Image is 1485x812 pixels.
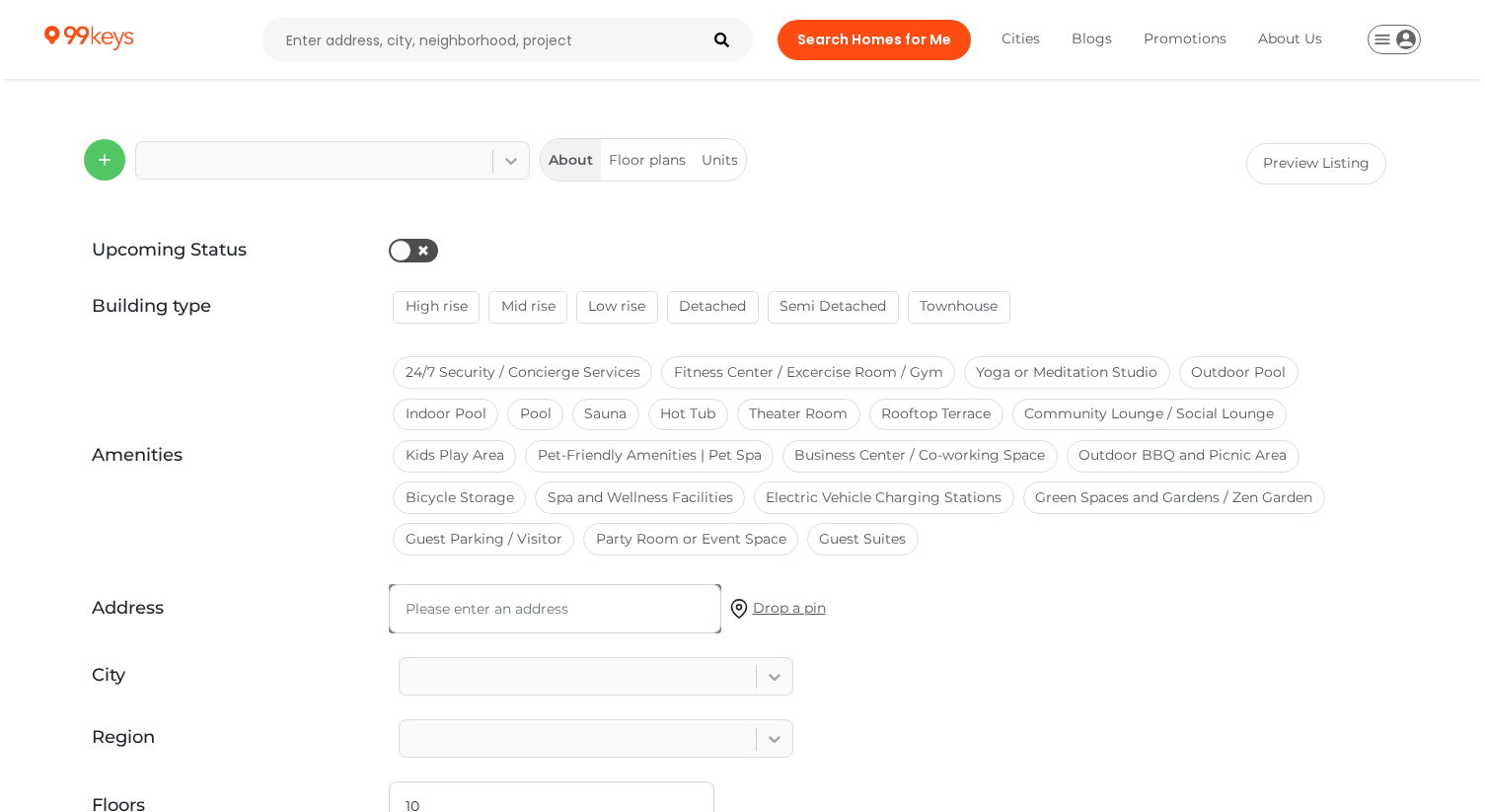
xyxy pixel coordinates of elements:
div: Townhouse [908,291,1009,324]
div: Amenities [92,444,389,468]
div: Outdoor BBQ and Picnic Area [1067,440,1299,473]
div: City [92,664,389,688]
div: Units [694,139,746,181]
div: Spa and Wellness Facilities [535,481,744,514]
input: Please enter an address [389,584,721,633]
div: Bicycle Storage [393,481,525,514]
div: Fitness Center / Excercise Room / Gym [661,356,954,389]
div: Address [92,597,389,621]
div: High rise [393,291,479,324]
div: Cities [986,31,1056,48]
div: Preview Listing [1246,143,1386,185]
div: Region [92,726,389,750]
div: About Us [1242,31,1338,48]
div: Electric Vehicle Charging Stations [754,481,1013,514]
div: Detached [667,291,758,324]
div: Outdoor Pool [1179,356,1298,389]
div: Hot Tub [648,399,727,431]
div: 24/7 Security / Concierge Services [393,356,651,389]
div: Semi Detached [768,291,898,324]
div: Drop a pin [753,600,826,618]
div: Upcoming Status [92,239,389,262]
div: Pet-Friendly Amenities | Pet Spa [525,440,773,473]
div: Pool [507,399,562,431]
div: Floor plans [601,139,694,181]
div: Rooftop Terrace [869,399,1002,431]
div: Low rise [576,291,657,324]
img: home [44,26,133,50]
div: Guest Parking / Visitor [393,523,573,555]
div: Theater Room [737,399,859,431]
div: Building type [92,295,389,319]
div: Kids Play Area [393,440,515,473]
div: Promotions [1128,31,1242,48]
div: Indoor Pool [393,399,497,431]
div: Search Homes for Me [778,20,971,60]
input: Enter address, city, neighborhood, project [285,28,693,51]
div: Sauna [572,399,638,431]
div: Blogs [1056,31,1128,48]
div: Mid rise [488,291,566,324]
div: About [541,139,601,181]
div: Business Center / Co-working Space [782,440,1057,473]
div: Green Spaces and Gardens / Zen Garden [1023,481,1324,514]
div: Community Lounge / Social Lounge [1012,399,1286,431]
div: Yoga or Meditation Studio [964,356,1169,389]
div: Guest Suites [807,523,918,555]
div: Party Room or Event Space [583,523,797,555]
